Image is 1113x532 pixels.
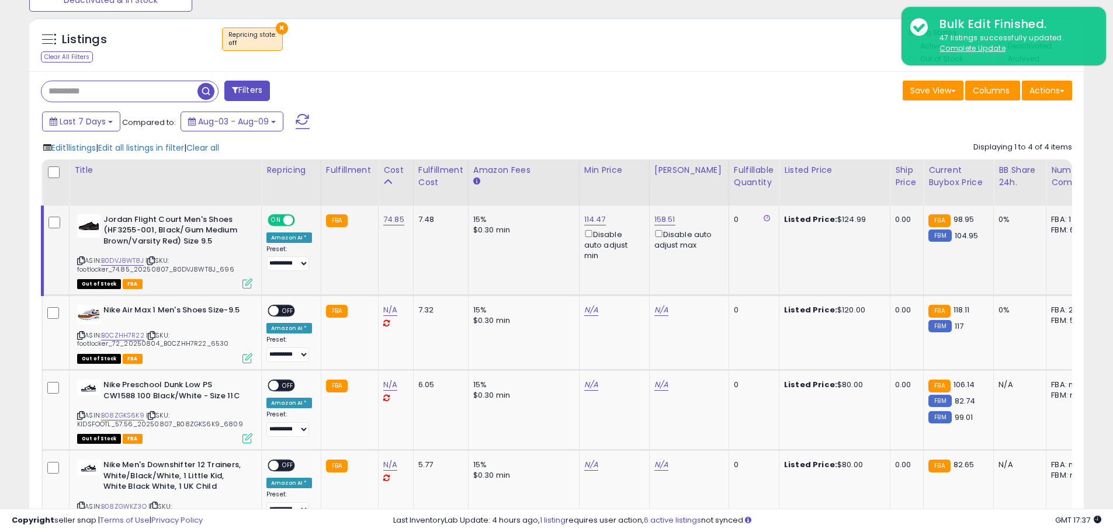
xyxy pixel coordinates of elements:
[326,164,373,176] div: Fulfillment
[895,164,918,189] div: Ship Price
[584,379,598,391] a: N/A
[928,214,950,227] small: FBA
[928,380,950,392] small: FBA
[784,380,881,390] div: $80.00
[584,304,598,316] a: N/A
[418,214,459,225] div: 7.48
[955,395,976,406] span: 82.74
[784,214,837,225] b: Listed Price:
[1051,470,1090,481] div: FBM: n/a
[1022,81,1072,100] button: Actions
[98,142,184,154] span: Edit all listings in filter
[228,30,276,48] span: Repricing state :
[928,395,951,407] small: FBM
[151,514,203,526] a: Privacy Policy
[998,305,1037,315] div: 0%
[644,514,701,526] a: 6 active listings
[895,460,914,470] div: 0.00
[101,411,144,420] a: B08ZGKS6K9
[955,321,963,332] span: 117
[1051,214,1090,225] div: FBA: 1
[266,491,312,517] div: Preset:
[43,142,219,154] div: | |
[734,214,770,225] div: 0
[77,411,243,428] span: | SKU: KIDSFOOTL_57.56_20250807_B08ZGKS6K9_6809
[928,305,950,318] small: FBA
[998,214,1037,225] div: 0%
[383,214,404,225] a: 74.85
[973,142,1072,153] div: Displaying 1 to 4 of 4 items
[955,230,979,241] span: 104.95
[473,390,570,401] div: $0.30 min
[734,305,770,315] div: 0
[42,112,120,131] button: Last 7 Days
[279,306,297,316] span: OFF
[77,380,252,442] div: ASIN:
[654,214,675,225] a: 158.51
[77,305,100,324] img: 31EhJ42n9kL._SL40_.jpg
[654,379,668,391] a: N/A
[77,434,121,444] span: All listings that are currently out of stock and unavailable for purchase on Amazon
[734,164,774,189] div: Fulfillable Quantity
[77,460,100,475] img: 21DY7XbEq9L._SL40_.jpg
[279,381,297,391] span: OFF
[955,412,973,423] span: 99.01
[928,164,989,189] div: Current Buybox Price
[77,214,100,238] img: 31WLVMM6B-L._SL40_.jpg
[266,398,312,408] div: Amazon AI *
[326,380,348,392] small: FBA
[198,116,269,127] span: Aug-03 - Aug-09
[266,411,312,437] div: Preset:
[269,215,283,225] span: ON
[931,16,1097,33] div: Bulk Edit Finished.
[998,460,1037,470] div: N/A
[77,331,228,348] span: | SKU: footlocker_72_20250804_B0CZHH7R22_6530
[279,461,297,471] span: OFF
[123,279,143,289] span: FBA
[473,460,570,470] div: 15%
[784,304,837,315] b: Listed Price:
[103,380,245,404] b: Nike Preschool Dunk Low PS CW1588 100 Black/White - Size 11C
[60,116,106,127] span: Last 7 Days
[266,164,316,176] div: Repricing
[784,379,837,390] b: Listed Price:
[895,214,914,225] div: 0.00
[74,164,256,176] div: Title
[473,214,570,225] div: 15%
[383,379,397,391] a: N/A
[1051,380,1090,390] div: FBA: n/a
[784,214,881,225] div: $124.99
[383,164,408,176] div: Cost
[973,85,1010,96] span: Columns
[584,164,644,176] div: Min Price
[101,256,144,266] a: B0DVJ8WT8J
[123,354,143,364] span: FBA
[1051,305,1090,315] div: FBA: 2
[473,305,570,315] div: 15%
[418,164,463,189] div: Fulfillment Cost
[473,176,480,187] small: Amazon Fees.
[654,164,724,176] div: [PERSON_NAME]
[326,305,348,318] small: FBA
[293,215,312,225] span: OFF
[12,514,54,526] strong: Copyright
[473,315,570,326] div: $0.30 min
[473,225,570,235] div: $0.30 min
[1051,225,1090,235] div: FBM: 6
[77,279,121,289] span: All listings that are currently out of stock and unavailable for purchase on Amazon
[654,459,668,471] a: N/A
[123,434,143,444] span: FBA
[784,305,881,315] div: $120.00
[383,459,397,471] a: N/A
[953,214,975,225] span: 98.95
[928,460,950,472] small: FBA
[784,164,885,176] div: Listed Price
[41,51,93,62] div: Clear All Filters
[77,380,100,395] img: 21DY7XbEq9L._SL40_.jpg
[584,228,640,262] div: Disable auto adjust min
[122,117,176,128] span: Compared to:
[939,43,1005,53] u: Complete Update
[326,214,348,227] small: FBA
[895,305,914,315] div: 0.00
[1051,390,1090,401] div: FBM: n/a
